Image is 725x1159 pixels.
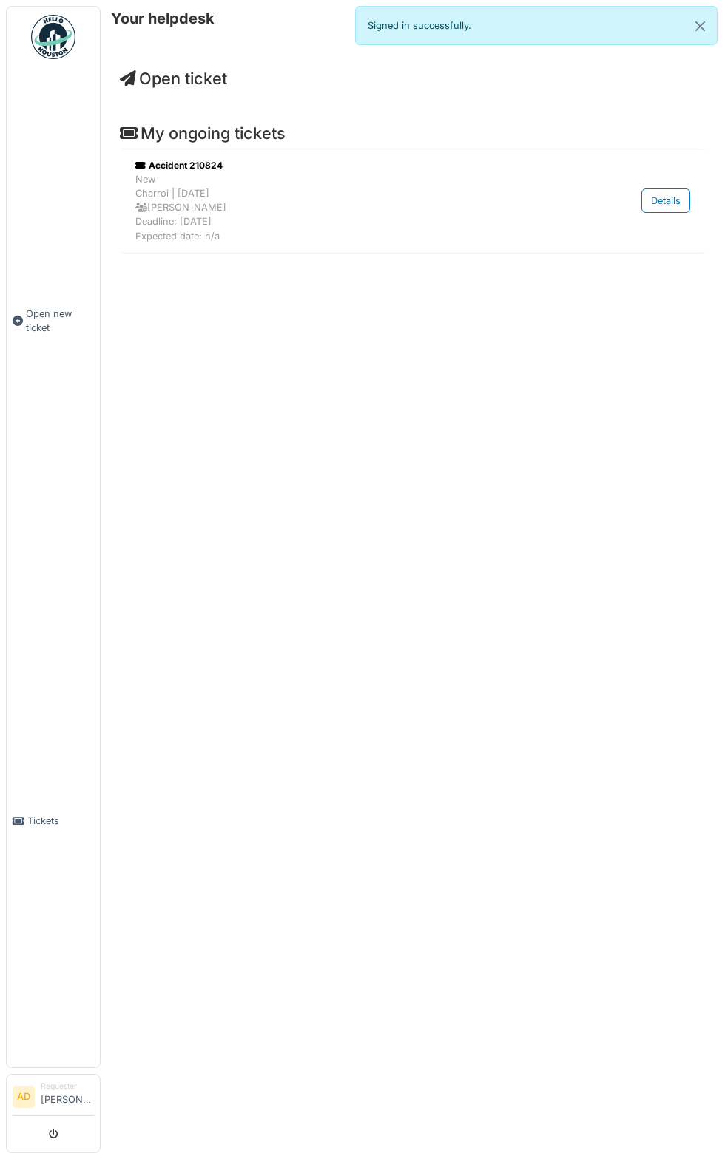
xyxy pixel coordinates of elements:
div: Details [641,188,690,213]
a: AD Requester[PERSON_NAME] [13,1081,94,1116]
div: Signed in successfully. [355,6,718,45]
div: Accident 210824 [135,159,578,172]
a: Open new ticket [7,67,100,574]
li: AD [13,1086,35,1108]
a: Tickets [7,574,100,1067]
a: Open ticket [120,69,227,88]
span: Tickets [27,814,94,828]
button: Close [684,7,717,46]
img: Badge_color-CXgf-gQk.svg [31,15,75,59]
h4: My ongoing tickets [120,123,706,143]
li: [PERSON_NAME] [41,1081,94,1112]
h6: Your helpdesk [111,10,215,27]
div: New Charroi | [DATE] [PERSON_NAME] Deadline: [DATE] Expected date: n/a [135,172,578,243]
a: Accident 210824 NewCharroi | [DATE] [PERSON_NAME]Deadline: [DATE]Expected date: n/a Details [132,155,694,247]
div: Requester [41,1081,94,1092]
span: Open new ticket [26,307,94,335]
